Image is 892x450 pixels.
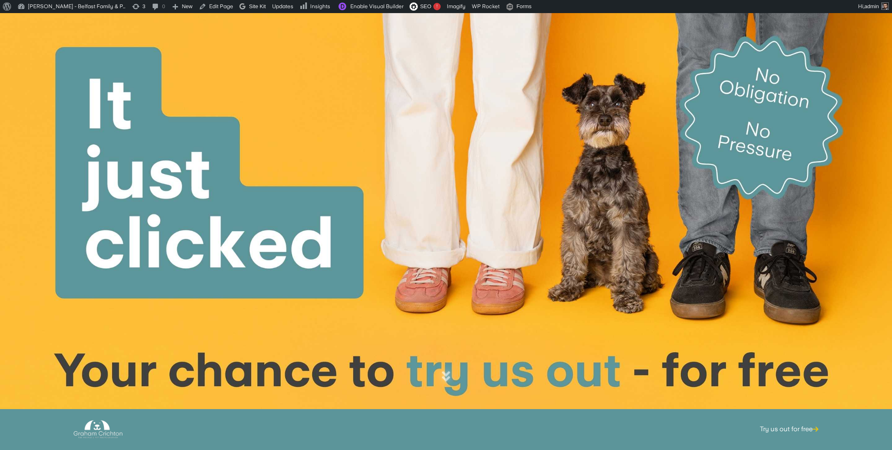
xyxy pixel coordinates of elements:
[420,3,431,9] span: SEO
[249,3,266,9] span: Site Kit
[74,418,122,441] img: Graham Crichton Photography Logo - Graham Crichton - Belfast Family & Pet Photography Studio
[760,413,818,445] a: Try us out for free
[865,3,879,9] span: admin
[433,3,441,10] div: !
